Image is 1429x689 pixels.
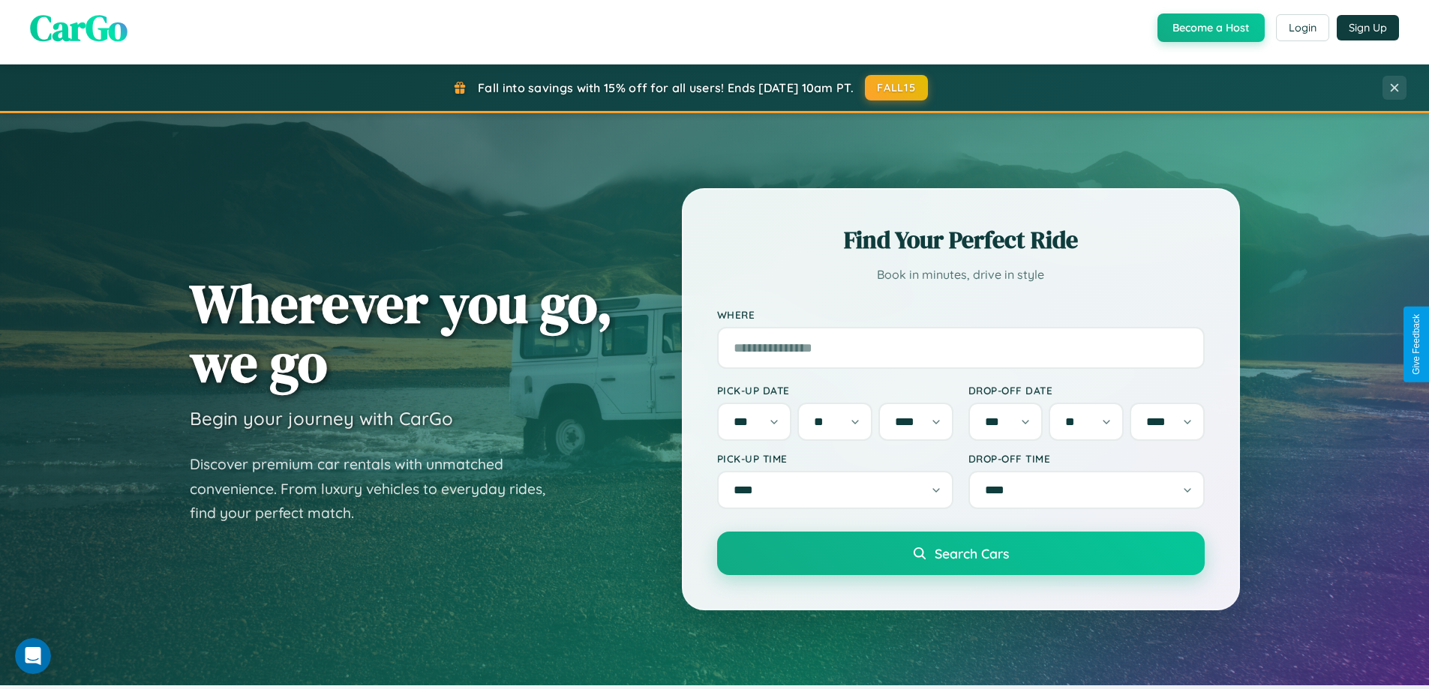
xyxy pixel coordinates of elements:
h3: Begin your journey with CarGo [190,407,453,430]
label: Pick-up Time [717,452,953,465]
h2: Find Your Perfect Ride [717,223,1205,256]
label: Drop-off Time [968,452,1205,465]
button: Login [1276,14,1329,41]
span: Fall into savings with 15% off for all users! Ends [DATE] 10am PT. [478,80,854,95]
div: Give Feedback [1411,314,1421,375]
iframe: Intercom live chat [15,638,51,674]
button: Search Cars [717,532,1205,575]
label: Pick-up Date [717,384,953,397]
label: Drop-off Date [968,384,1205,397]
button: Sign Up [1337,15,1399,40]
button: FALL15 [865,75,928,100]
p: Book in minutes, drive in style [717,264,1205,286]
span: Search Cars [935,545,1009,562]
h1: Wherever you go, we go [190,274,613,392]
button: Become a Host [1157,13,1265,42]
span: CarGo [30,3,128,52]
label: Where [717,308,1205,321]
p: Discover premium car rentals with unmatched convenience. From luxury vehicles to everyday rides, ... [190,452,565,526]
